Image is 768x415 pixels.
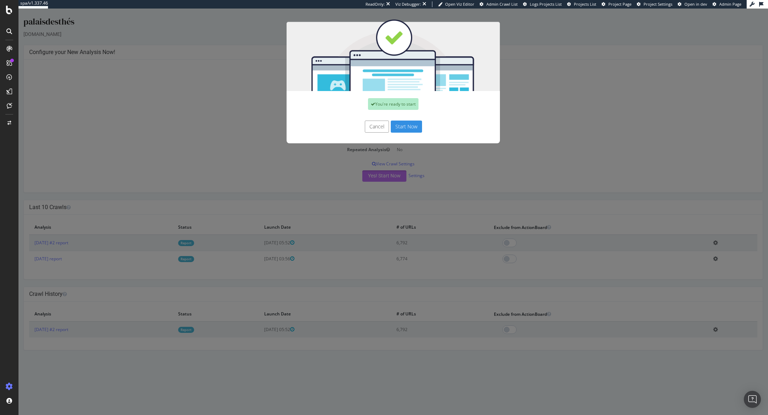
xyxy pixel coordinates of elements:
button: Cancel [346,112,370,124]
a: Logs Projects List [523,1,562,7]
img: You're all set! [268,11,481,83]
a: Admin Crawl List [480,1,518,7]
span: Open in dev [684,1,707,7]
div: Open Intercom Messenger [744,391,761,408]
span: Project Settings [644,1,672,7]
span: Admin Page [719,1,741,7]
span: Project Page [608,1,631,7]
div: Viz Debugger: [395,1,421,7]
a: Open in dev [678,1,707,7]
span: Projects List [574,1,596,7]
span: Logs Projects List [530,1,562,7]
a: Project Page [602,1,631,7]
button: Start Now [372,112,404,124]
div: You're ready to start [350,90,400,101]
a: Project Settings [637,1,672,7]
a: Admin Page [713,1,741,7]
div: ReadOnly: [366,1,385,7]
span: Open Viz Editor [445,1,474,7]
a: Open Viz Editor [438,1,474,7]
span: Admin Crawl List [486,1,518,7]
a: Projects List [567,1,596,7]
